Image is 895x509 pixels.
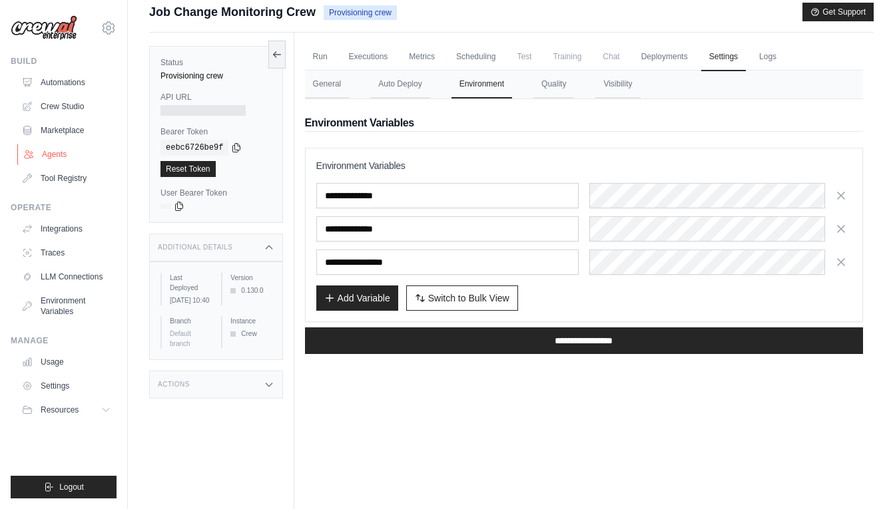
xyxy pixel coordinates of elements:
button: General [305,71,350,98]
iframe: Chat Widget [828,445,895,509]
button: Logout [11,476,117,498]
div: Provisioning crew [160,71,272,81]
span: Default branch [170,330,191,347]
label: User Bearer Token [160,188,272,198]
div: Crew [230,329,271,339]
label: Bearer Token [160,126,272,137]
a: Crew Studio [16,96,117,117]
button: Visibility [595,71,640,98]
div: 0.130.0 [230,285,271,295]
h3: Actions [158,381,190,389]
span: Resources [41,405,79,415]
button: Quality [533,71,574,98]
button: Resources [16,399,117,421]
button: Environment [451,71,512,98]
label: Branch [170,316,210,326]
h2: Environment Variables [305,115,863,131]
span: Provisioning crew [324,5,397,20]
a: Tool Registry [16,168,117,189]
label: Instance [230,316,271,326]
a: LLM Connections [16,266,117,287]
a: Automations [16,72,117,93]
a: Settings [701,43,746,71]
div: Manage [11,335,117,346]
span: Chat is not available until the deployment is complete [595,43,627,70]
a: Traces [16,242,117,263]
code: eebc6726be9f [160,140,228,156]
h3: Additional Details [158,244,232,252]
a: Marketplace [16,120,117,141]
button: Get Support [802,3,874,21]
time: September 17, 2025 at 10:40 CEST [170,297,209,304]
label: Version [230,273,271,283]
a: Reset Token [160,161,216,177]
span: Logout [59,482,84,492]
a: Settings [16,375,117,397]
a: Scheduling [448,43,503,71]
label: API URL [160,92,272,102]
label: Status [160,57,272,68]
a: Deployments [633,43,696,71]
span: Training is not available until the deployment is complete [545,43,589,70]
button: Switch to Bulk View [406,285,518,311]
div: Build [11,56,117,67]
a: Environment Variables [16,290,117,322]
h3: Environment Variables [316,159,852,172]
nav: Tabs [305,71,863,98]
a: Agents [17,144,118,165]
a: Run [305,43,336,71]
div: Operate [11,202,117,213]
a: Integrations [16,218,117,240]
span: Job Change Monitoring Crew [149,3,316,21]
a: Usage [16,351,117,373]
button: Add Variable [316,285,398,311]
span: Switch to Bulk View [428,291,509,305]
a: Metrics [401,43,443,71]
a: Executions [341,43,396,71]
label: Last Deployed [170,273,210,293]
img: Logo [11,15,77,41]
span: Test [509,43,539,70]
button: Auto Deploy [370,71,430,98]
a: Logs [751,43,784,71]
